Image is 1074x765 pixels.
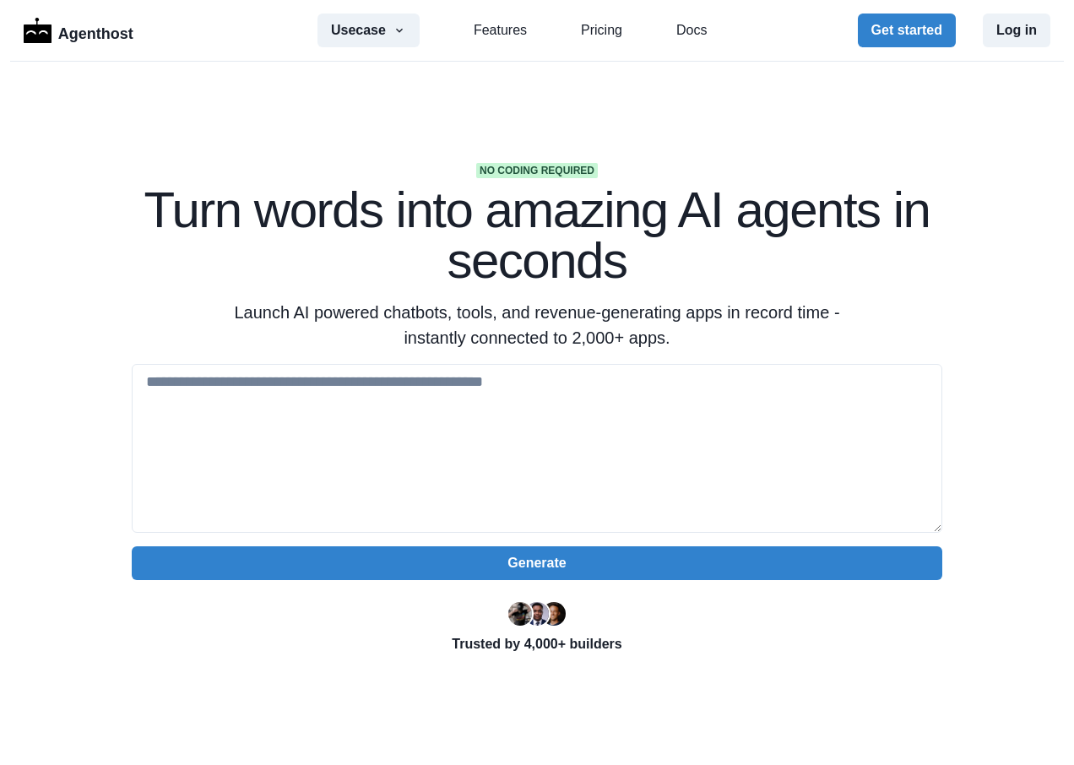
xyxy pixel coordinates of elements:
[474,20,527,41] a: Features
[213,300,861,350] p: Launch AI powered chatbots, tools, and revenue-generating apps in record time - instantly connect...
[132,546,942,580] button: Generate
[476,163,598,178] span: No coding required
[24,16,133,46] a: LogoAgenthost
[317,14,420,47] button: Usecase
[581,20,622,41] a: Pricing
[676,20,707,41] a: Docs
[132,185,942,286] h1: Turn words into amazing AI agents in seconds
[525,602,549,626] img: Segun Adebayo
[58,16,133,46] p: Agenthost
[24,18,52,43] img: Logo
[542,602,566,626] img: Kent Dodds
[132,634,942,654] p: Trusted by 4,000+ builders
[858,14,956,47] button: Get started
[508,602,532,626] img: Ryan Florence
[983,14,1050,47] button: Log in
